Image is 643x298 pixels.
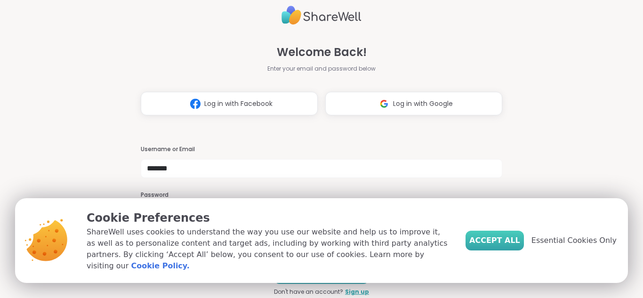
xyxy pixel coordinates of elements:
[141,191,502,199] h3: Password
[274,288,343,296] span: Don't have an account?
[345,288,369,296] a: Sign up
[87,209,450,226] p: Cookie Preferences
[531,235,617,246] span: Essential Cookies Only
[204,99,273,109] span: Log in with Facebook
[325,92,502,115] button: Log in with Google
[141,145,502,153] h3: Username or Email
[466,231,524,250] button: Accept All
[131,260,189,272] a: Cookie Policy.
[393,99,453,109] span: Log in with Google
[375,95,393,113] img: ShareWell Logomark
[281,2,362,29] img: ShareWell Logo
[87,226,450,272] p: ShareWell uses cookies to understand the way you use our website and help us to improve it, as we...
[186,95,204,113] img: ShareWell Logomark
[469,235,520,246] span: Accept All
[277,44,367,61] span: Welcome Back!
[141,92,318,115] button: Log in with Facebook
[267,64,376,73] span: Enter your email and password below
